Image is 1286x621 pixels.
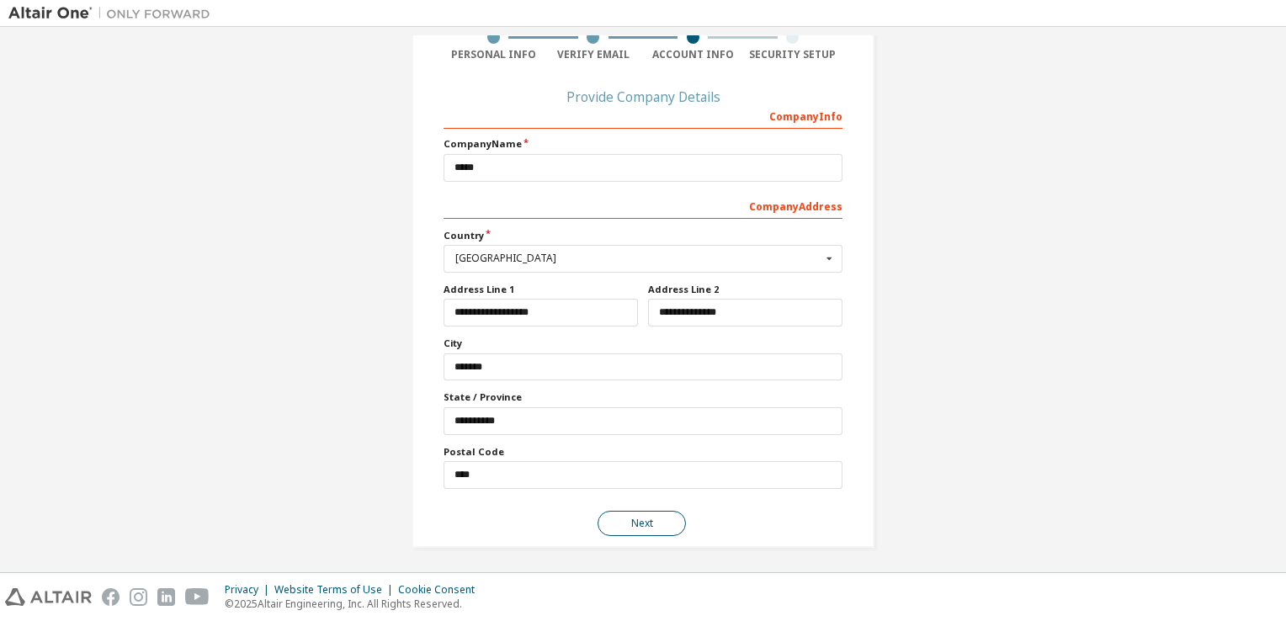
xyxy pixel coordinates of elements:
div: Company Info [444,102,842,129]
label: Company Name [444,137,842,151]
div: Website Terms of Use [274,583,398,597]
label: Address Line 2 [648,283,842,296]
img: linkedin.svg [157,588,175,606]
img: altair_logo.svg [5,588,92,606]
label: Address Line 1 [444,283,638,296]
div: Privacy [225,583,274,597]
div: Provide Company Details [444,92,842,102]
label: Country [444,229,842,242]
label: State / Province [444,390,842,404]
label: City [444,337,842,350]
p: © 2025 Altair Engineering, Inc. All Rights Reserved. [225,597,485,611]
div: Verify Email [544,48,644,61]
img: instagram.svg [130,588,147,606]
div: Security Setup [743,48,843,61]
button: Next [598,511,686,536]
img: youtube.svg [185,588,210,606]
label: Postal Code [444,445,842,459]
div: Personal Info [444,48,544,61]
img: facebook.svg [102,588,120,606]
img: Altair One [8,5,219,22]
div: Cookie Consent [398,583,485,597]
div: Account Info [643,48,743,61]
div: [GEOGRAPHIC_DATA] [455,253,821,263]
div: Company Address [444,192,842,219]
